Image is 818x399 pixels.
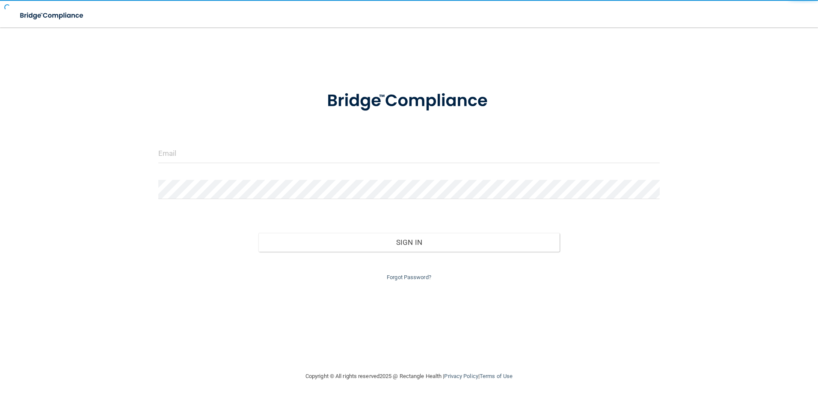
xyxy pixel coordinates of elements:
a: Terms of Use [480,373,513,379]
div: Copyright © All rights reserved 2025 @ Rectangle Health | | [253,363,565,390]
input: Email [158,144,660,163]
img: bridge_compliance_login_screen.278c3ca4.svg [309,79,509,123]
a: Forgot Password? [387,274,431,280]
img: bridge_compliance_login_screen.278c3ca4.svg [13,7,92,24]
a: Privacy Policy [444,373,478,379]
button: Sign In [258,233,560,252]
